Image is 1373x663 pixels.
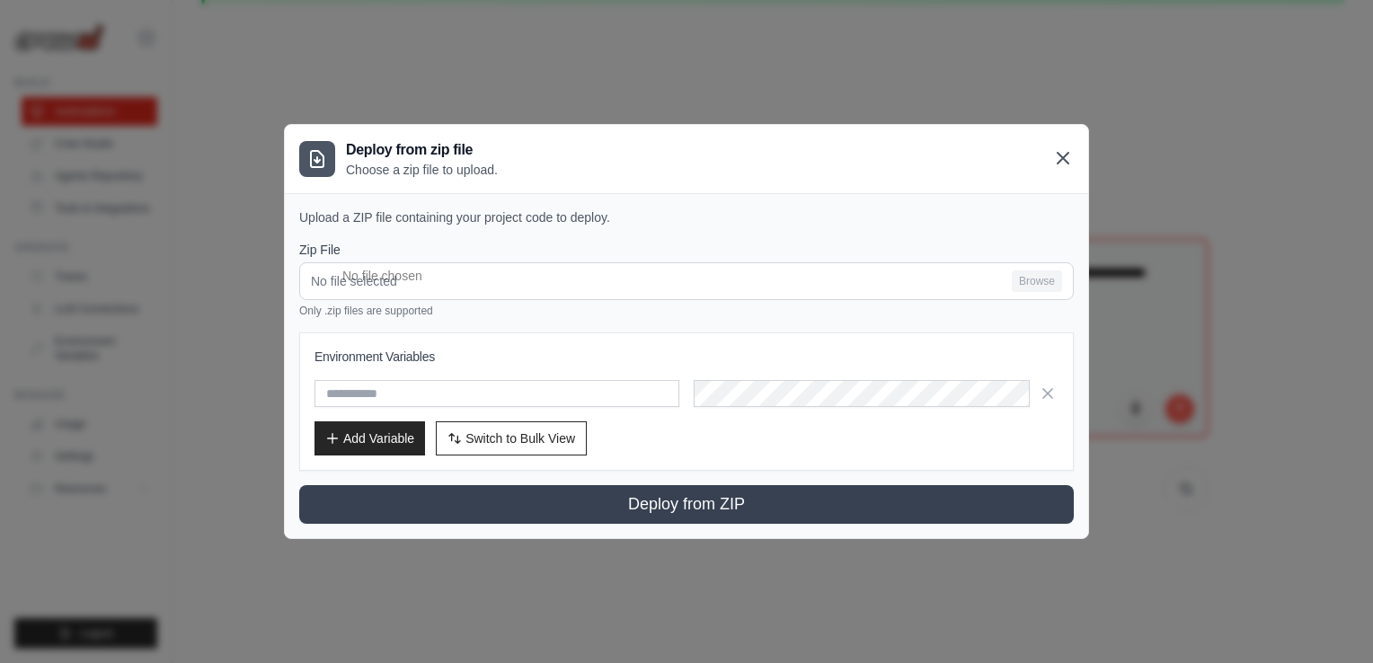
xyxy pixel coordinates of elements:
button: Switch to Bulk View [436,421,587,455]
h3: Environment Variables [314,348,1059,366]
input: No file selected Browse [299,262,1074,300]
label: Zip File [299,241,1074,259]
button: Deploy from ZIP [299,485,1074,524]
p: Choose a zip file to upload. [346,161,498,179]
span: Switch to Bulk View [465,429,575,447]
iframe: Chat Widget [1283,577,1373,663]
p: Only .zip files are supported [299,304,1074,318]
h3: Deploy from zip file [346,139,498,161]
button: Add Variable [314,421,425,455]
p: Upload a ZIP file containing your project code to deploy. [299,208,1074,226]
